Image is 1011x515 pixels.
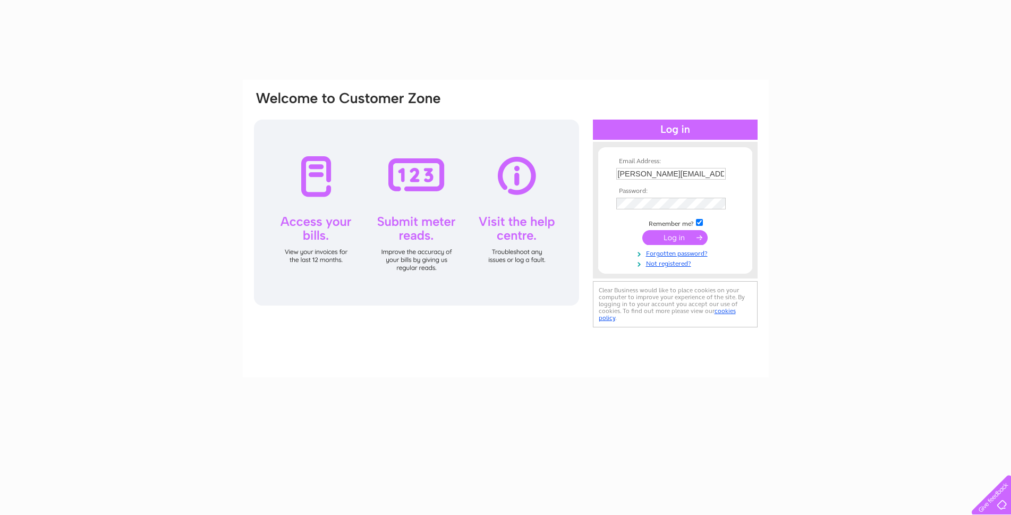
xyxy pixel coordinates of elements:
[593,281,758,327] div: Clear Business would like to place cookies on your computer to improve your experience of the sit...
[614,217,737,228] td: Remember me?
[614,158,737,165] th: Email Address:
[614,188,737,195] th: Password:
[642,230,708,245] input: Submit
[599,307,736,322] a: cookies policy
[616,258,737,268] a: Not registered?
[616,248,737,258] a: Forgotten password?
